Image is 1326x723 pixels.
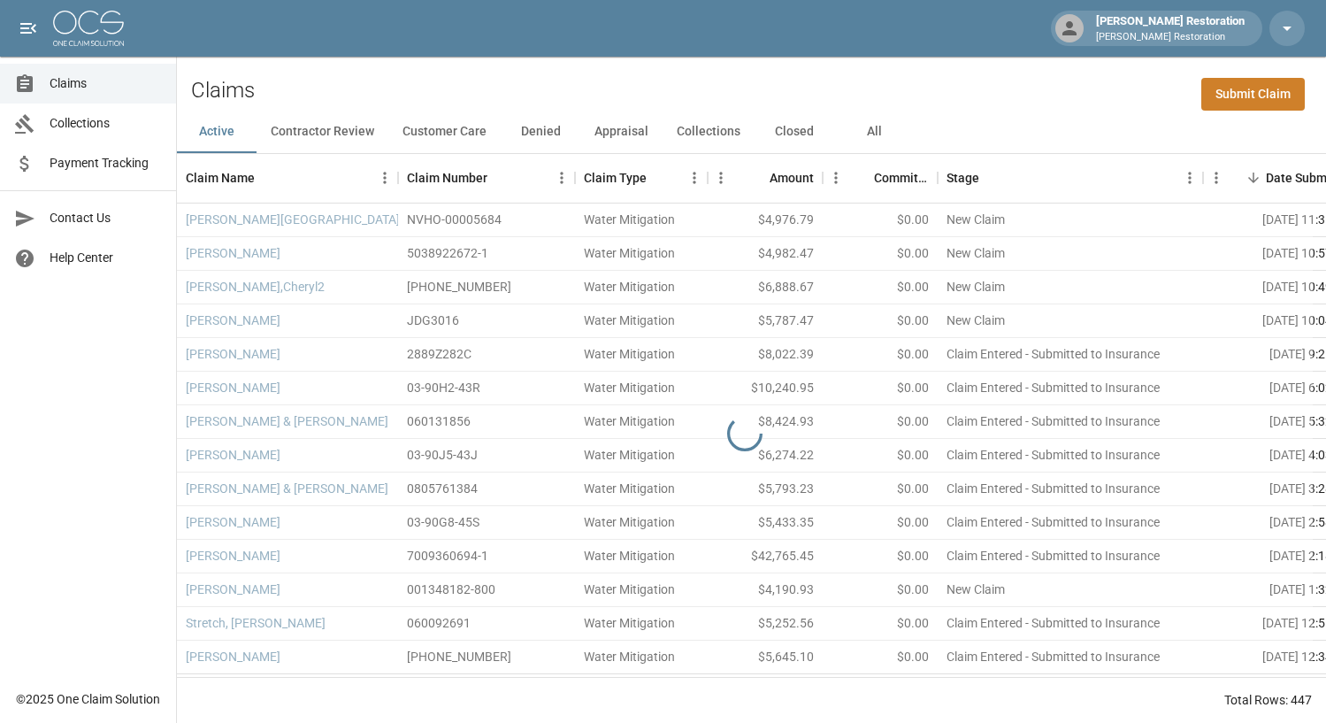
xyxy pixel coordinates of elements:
[257,111,388,153] button: Contractor Review
[947,153,979,203] div: Stage
[823,165,849,191] button: Menu
[1201,78,1305,111] a: Submit Claim
[584,153,647,203] div: Claim Type
[11,11,46,46] button: open drawer
[372,165,398,191] button: Menu
[1203,165,1230,191] button: Menu
[548,165,575,191] button: Menu
[191,78,255,104] h2: Claims
[580,111,663,153] button: Appraisal
[50,209,162,227] span: Contact Us
[1224,691,1312,709] div: Total Rows: 447
[874,153,929,203] div: Committed Amount
[979,165,1004,190] button: Sort
[388,111,501,153] button: Customer Care
[177,111,1326,153] div: dynamic tabs
[1177,165,1203,191] button: Menu
[50,114,162,133] span: Collections
[849,165,874,190] button: Sort
[708,674,823,708] div: $9,352.63
[745,165,770,190] button: Sort
[407,153,487,203] div: Claim Number
[255,165,280,190] button: Sort
[647,165,671,190] button: Sort
[398,153,575,203] div: Claim Number
[708,165,734,191] button: Menu
[1089,12,1252,44] div: [PERSON_NAME] Restoration
[823,674,938,708] div: $0.00
[53,11,124,46] img: ocs-logo-white-transparent.png
[1241,165,1266,190] button: Sort
[177,111,257,153] button: Active
[1096,30,1245,45] p: [PERSON_NAME] Restoration
[50,74,162,93] span: Claims
[755,111,834,153] button: Closed
[681,165,708,191] button: Menu
[177,153,398,203] div: Claim Name
[487,165,512,190] button: Sort
[770,153,814,203] div: Amount
[186,153,255,203] div: Claim Name
[663,111,755,153] button: Collections
[834,111,914,153] button: All
[938,153,1203,203] div: Stage
[50,249,162,267] span: Help Center
[575,153,708,203] div: Claim Type
[823,153,938,203] div: Committed Amount
[50,154,162,173] span: Payment Tracking
[501,111,580,153] button: Denied
[16,690,160,708] div: © 2025 One Claim Solution
[708,153,823,203] div: Amount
